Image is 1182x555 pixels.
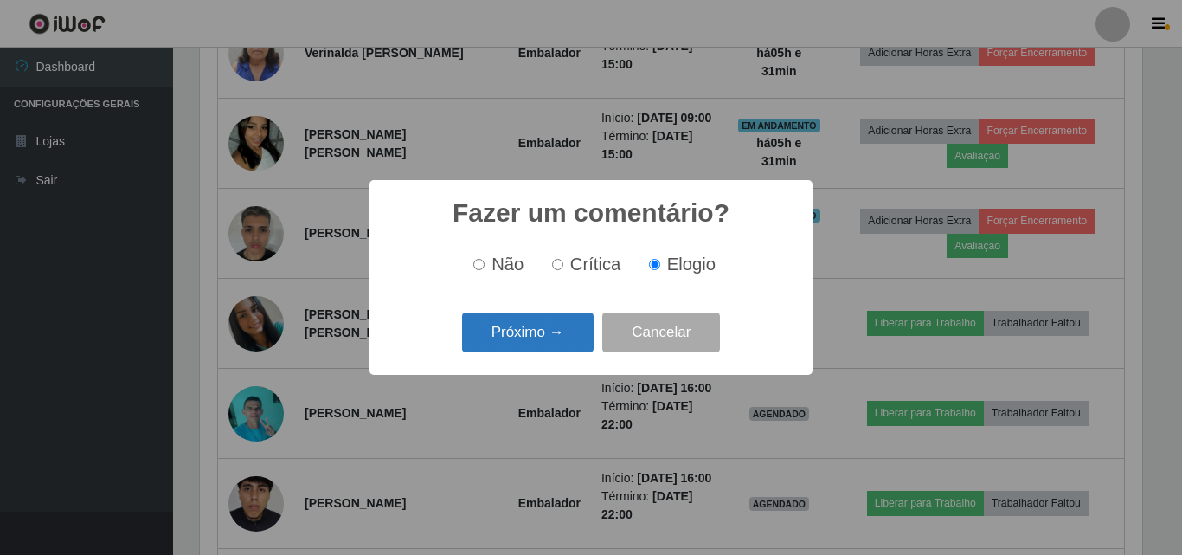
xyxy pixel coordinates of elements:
h2: Fazer um comentário? [453,197,729,229]
span: Crítica [570,255,621,274]
button: Cancelar [602,313,720,353]
span: Não [491,255,524,274]
input: Não [473,259,485,270]
span: Elogio [667,255,716,274]
input: Elogio [649,259,660,270]
button: Próximo → [462,313,594,353]
input: Crítica [552,259,563,270]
